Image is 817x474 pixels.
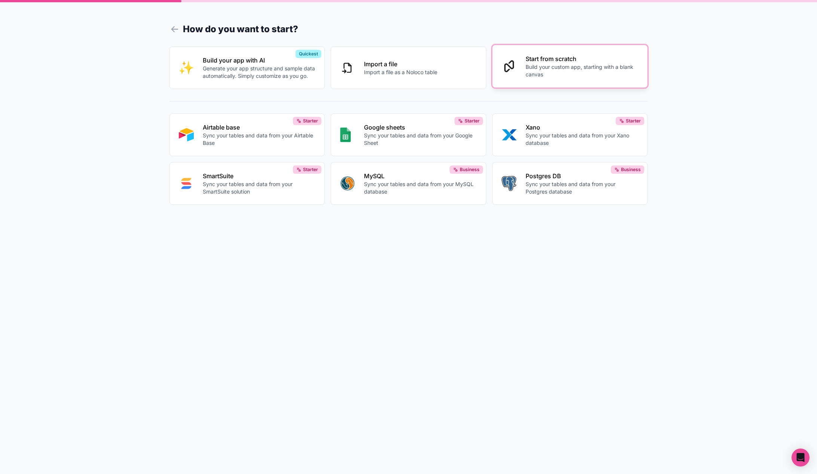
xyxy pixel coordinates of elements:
[526,132,639,147] p: Sync your tables and data from your Xano database
[169,162,325,205] button: SMART_SUITESmartSuiteSync your tables and data from your SmartSuite solutionStarter
[526,180,639,195] p: Sync your tables and data from your Postgres database
[364,180,477,195] p: Sync your tables and data from your MySQL database
[203,123,316,132] p: Airtable base
[203,132,316,147] p: Sync your tables and data from your Airtable Base
[502,176,516,191] img: POSTGRES
[169,46,325,89] button: INTERNAL_WITH_AIBuild your app with AIGenerate your app structure and sample data automatically. ...
[526,63,639,78] p: Build your custom app, starting with a blank canvas
[203,65,316,80] p: Generate your app structure and sample data automatically. Simply customize as you go.
[364,60,437,69] p: Import a file
[203,171,316,180] p: SmartSuite
[169,22,648,36] h1: How do you want to start?
[331,113,486,156] button: GOOGLE_SHEETSGoogle sheetsSync your tables and data from your Google SheetStarter
[179,176,194,191] img: SMART_SUITE
[296,50,321,58] div: Quickest
[303,118,318,124] span: Starter
[340,176,355,191] img: MYSQL
[331,46,486,89] button: Import a fileImport a file as a Noloco table
[303,167,318,173] span: Starter
[364,69,437,76] p: Import a file as a Noloco table
[792,449,810,467] div: Open Intercom Messenger
[340,127,351,142] img: GOOGLE_SHEETS
[203,180,316,195] p: Sync your tables and data from your SmartSuite solution
[179,60,194,75] img: INTERNAL_WITH_AI
[492,162,648,205] button: POSTGRESPostgres DBSync your tables and data from your Postgres databaseBusiness
[526,54,639,63] p: Start from scratch
[460,167,480,173] span: Business
[526,171,639,180] p: Postgres DB
[626,118,641,124] span: Starter
[526,123,639,132] p: Xano
[492,113,648,156] button: XANOXanoSync your tables and data from your Xano databaseStarter
[169,113,325,156] button: AIRTABLEAirtable baseSync your tables and data from your Airtable BaseStarter
[364,132,477,147] p: Sync your tables and data from your Google Sheet
[364,123,477,132] p: Google sheets
[502,127,517,142] img: XANO
[621,167,641,173] span: Business
[465,118,480,124] span: Starter
[492,45,648,88] button: Start from scratchBuild your custom app, starting with a blank canvas
[203,56,316,65] p: Build your app with AI
[364,171,477,180] p: MySQL
[331,162,486,205] button: MYSQLMySQLSync your tables and data from your MySQL databaseBusiness
[179,127,194,142] img: AIRTABLE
